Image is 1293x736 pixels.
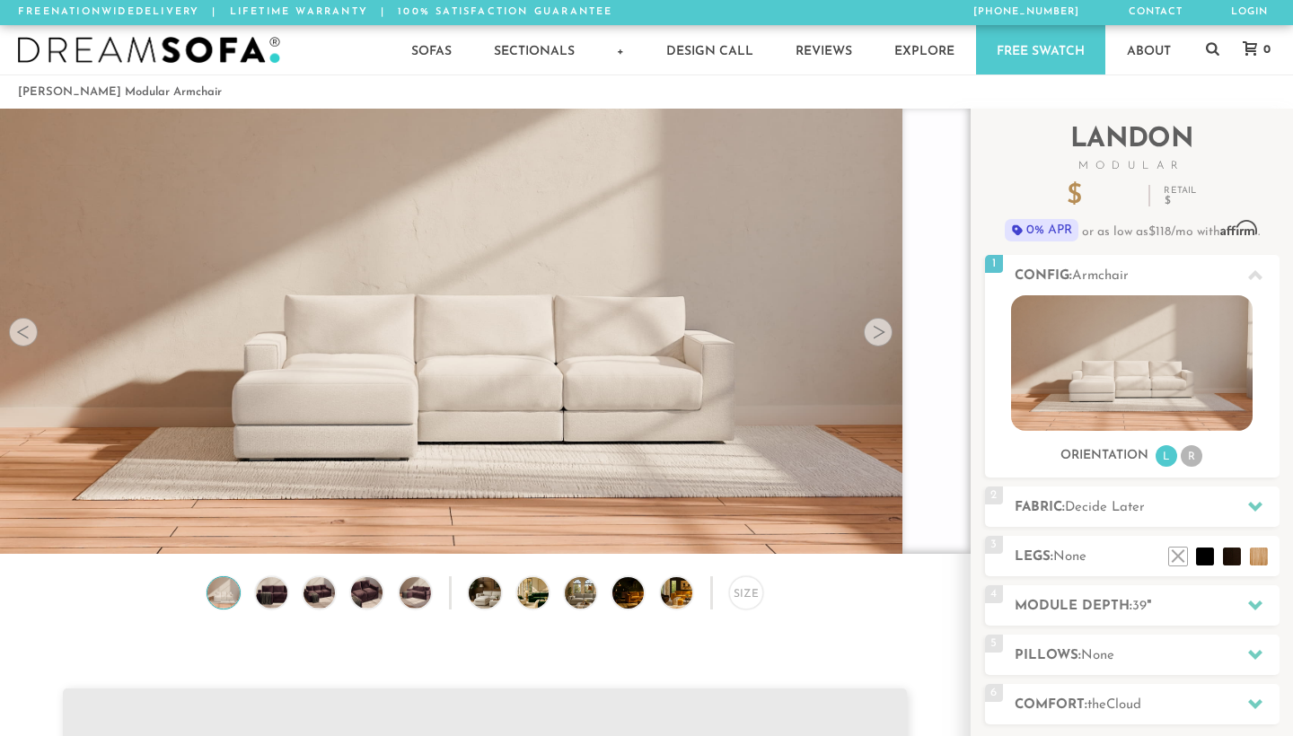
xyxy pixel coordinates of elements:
[985,635,1003,653] span: 5
[1156,445,1177,467] li: L
[18,37,280,64] img: DreamSofa - Inspired By Life, Designed By You
[212,7,216,17] span: |
[51,7,136,17] em: Nationwide
[1165,196,1196,206] em: $
[1015,547,1280,567] h2: Legs:
[985,127,1280,171] h2: Landon
[985,585,1003,603] span: 4
[1148,225,1171,239] span: $118
[565,577,620,609] img: DreamSofa Modular Sofa & Sectional Video Presentation 3
[985,219,1280,241] p: or as low as /mo with .
[473,25,595,74] a: Sectionals
[1132,600,1147,613] span: 39
[252,577,290,609] img: Landon Modular Armchair no legs 2
[1220,221,1258,236] span: Affirm
[396,577,434,609] img: Landon Modular Armchair no legs 5
[1067,183,1135,210] p: $
[1053,550,1086,564] span: None
[1015,596,1280,617] h2: Module Depth: "
[1015,645,1280,666] h2: Pillows:
[18,80,222,104] li: [PERSON_NAME] Modular Armchair
[985,536,1003,554] span: 3
[1072,269,1129,283] span: Armchair
[874,25,975,74] a: Explore
[646,25,774,74] a: Design Call
[985,684,1003,702] span: 6
[729,576,762,609] div: Size
[1259,44,1271,56] span: 0
[381,7,385,17] span: |
[1011,295,1253,431] img: landon-sofa-no_legs-no_pillows-1.jpg
[1015,695,1280,715] h2: Comfort:
[985,486,1003,504] span: 2
[205,577,242,609] img: Landon Modular Armchair no legs 1
[1106,25,1192,74] a: About
[775,25,873,74] a: Reviews
[1065,501,1145,514] span: Decide Later
[1081,649,1114,662] span: None
[1164,187,1196,206] p: Retail
[469,577,524,609] img: DreamSofa Modular Sofa & Sectional Video Presentation 1
[1015,266,1280,286] h2: Config:
[612,577,668,609] img: DreamSofa Modular Sofa & Sectional Video Presentation 4
[1181,445,1202,467] li: R
[985,161,1280,171] span: Modular
[976,25,1105,74] a: Free Swatch
[1106,698,1141,712] span: Cloud
[517,577,573,609] img: DreamSofa Modular Sofa & Sectional Video Presentation 2
[348,577,386,609] img: Landon Modular Armchair no legs 4
[1005,219,1079,241] span: 0% APR
[1015,497,1280,518] h2: Fabric:
[1060,448,1148,464] h3: Orientation
[1087,698,1106,712] span: the
[596,25,645,74] a: +
[661,577,717,609] img: DreamSofa Modular Sofa & Sectional Video Presentation 5
[391,25,472,74] a: Sofas
[1225,41,1280,57] a: 0
[985,255,1003,273] span: 1
[301,577,339,609] img: Landon Modular Armchair no legs 3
